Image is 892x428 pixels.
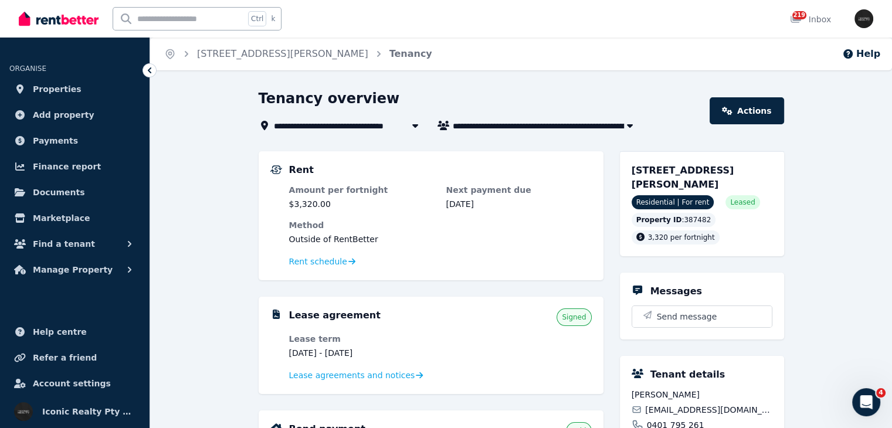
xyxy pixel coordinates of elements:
[289,369,423,381] a: Lease agreements and notices
[33,325,87,339] span: Help centre
[19,10,99,28] img: RentBetter
[289,256,356,267] a: Rent schedule
[33,351,97,365] span: Refer a friend
[710,97,784,124] a: Actions
[9,181,140,204] a: Documents
[648,233,715,242] span: 3,320 per fortnight
[852,388,880,416] iframe: Intercom live chat
[150,38,446,70] nav: Breadcrumb
[9,232,140,256] button: Find a tenant
[645,404,772,416] span: [EMAIL_ADDRESS][DOMAIN_NAME]
[730,198,755,207] span: Leased
[876,388,886,398] span: 4
[632,195,714,209] span: Residential | For rent
[632,306,772,327] button: Send message
[446,198,592,210] dd: [DATE]
[33,376,111,390] span: Account settings
[9,64,46,73] span: ORGANISE
[33,134,78,148] span: Payments
[9,103,140,127] a: Add property
[854,9,873,28] img: Iconic Realty Pty Ltd
[657,311,717,322] span: Send message
[9,320,140,344] a: Help centre
[636,215,682,225] span: Property ID
[9,206,140,230] a: Marketplace
[632,213,716,227] div: : 387482
[33,185,85,199] span: Documents
[790,13,831,25] div: Inbox
[271,14,275,23] span: k
[842,47,880,61] button: Help
[632,165,734,190] span: [STREET_ADDRESS][PERSON_NAME]
[562,312,586,322] span: Signed
[197,48,368,59] a: [STREET_ADDRESS][PERSON_NAME]
[259,89,400,108] h1: Tenancy overview
[33,263,113,277] span: Manage Property
[33,211,90,225] span: Marketplace
[270,165,282,174] img: Rental Payments
[650,368,725,382] h5: Tenant details
[289,369,415,381] span: Lease agreements and notices
[289,163,314,177] h5: Rent
[33,82,82,96] span: Properties
[9,258,140,281] button: Manage Property
[9,155,140,178] a: Finance report
[289,198,435,210] dd: $3,320.00
[289,184,435,196] dt: Amount per fortnight
[42,405,135,419] span: Iconic Realty Pty Ltd
[289,333,435,345] dt: Lease term
[289,347,435,359] dd: [DATE] - [DATE]
[9,77,140,101] a: Properties
[14,402,33,421] img: Iconic Realty Pty Ltd
[289,256,347,267] span: Rent schedule
[33,108,94,122] span: Add property
[9,346,140,369] a: Refer a friend
[650,284,702,298] h5: Messages
[632,389,772,400] span: [PERSON_NAME]
[9,129,140,152] a: Payments
[9,372,140,395] a: Account settings
[33,237,95,251] span: Find a tenant
[289,308,381,322] h5: Lease agreement
[446,184,592,196] dt: Next payment due
[289,219,592,231] dt: Method
[289,233,592,245] dd: Outside of RentBetter
[389,48,432,59] a: Tenancy
[33,159,101,174] span: Finance report
[792,11,806,19] span: 219
[248,11,266,26] span: Ctrl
